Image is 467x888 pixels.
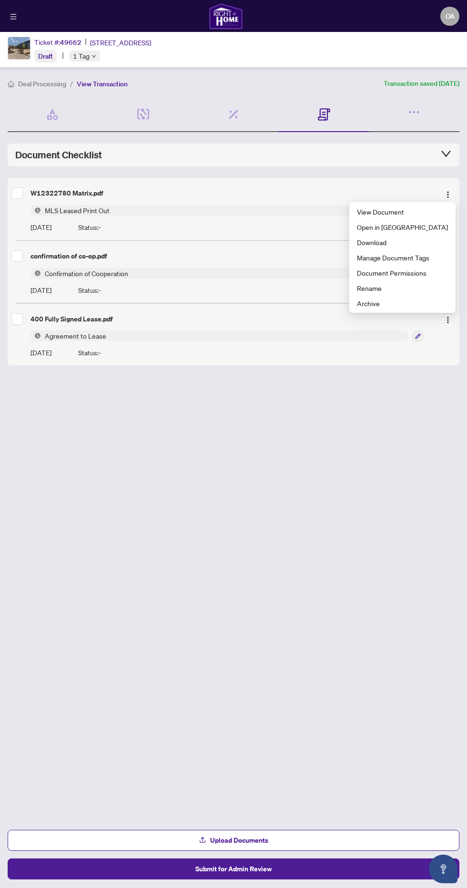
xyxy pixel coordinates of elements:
[60,38,81,47] span: 49662
[34,37,81,48] div: Ticket #:
[78,347,101,358] span: Status: -
[30,268,41,279] img: Status Icon
[210,833,268,848] span: Upload Documents
[357,222,448,232] span: Open in [GEOGRAPHIC_DATA]
[90,37,151,48] span: [STREET_ADDRESS]
[384,78,459,89] article: Transaction saved [DATE]
[77,80,128,88] span: View Transaction
[440,186,456,201] button: Logo
[18,80,66,88] span: Deal Processing
[357,237,448,248] span: Download
[30,188,433,198] div: W12322780 Matrix.pdf
[38,52,53,61] span: Draft
[41,330,110,341] span: Agreement to Lease
[15,148,452,162] div: Document Checklist
[10,13,17,20] span: menu
[446,11,455,21] span: OA
[8,81,14,87] span: home
[8,830,459,851] button: Upload Documents
[357,298,448,309] span: Archive
[440,148,452,159] span: collapsed
[444,316,452,324] img: Logo
[357,283,448,293] span: Rename
[357,252,448,263] span: Manage Document Tags
[41,268,132,279] span: Confirmation of Cooperation
[78,222,101,232] span: Status: -
[30,251,433,261] div: confirmation of co-op.pdf
[30,285,51,295] span: [DATE]
[444,191,452,198] img: Logo
[8,37,30,59] img: IMG-W12322780_1.jpg
[30,314,433,324] div: 400 Fully Signed Lease.pdf
[8,858,459,879] button: Submit for Admin Review
[30,222,51,232] span: [DATE]
[30,205,41,216] img: Status Icon
[429,855,457,883] button: Open asap
[73,51,90,62] span: 1 Tag
[357,207,448,217] span: View Document
[78,285,101,295] span: Status: -
[91,54,96,59] span: down
[30,330,41,341] img: Status Icon
[41,205,113,216] span: MLS Leased Print Out
[30,347,51,358] span: [DATE]
[440,311,456,327] button: Logo
[15,148,102,162] span: Document Checklist
[209,3,243,30] img: logo
[195,861,272,877] span: Submit for Admin Review
[70,78,73,89] li: /
[357,268,448,278] span: Document Permissions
